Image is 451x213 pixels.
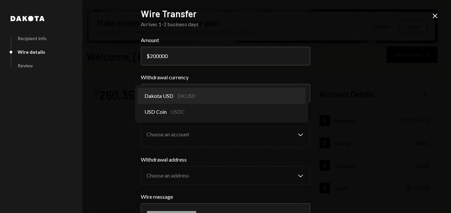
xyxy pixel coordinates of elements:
[146,53,150,59] div: $
[141,156,310,164] label: Withdrawal address
[144,108,167,116] span: USD Coin
[141,193,310,201] label: Wire message
[18,35,46,41] div: Recipient info
[141,7,310,20] h2: Wire Transfer
[144,92,173,100] span: Dakota USD
[141,166,310,185] button: Withdrawal address
[141,47,310,65] input: 0.00
[141,73,310,81] label: Withdrawal currency
[18,63,33,68] div: Review
[141,20,310,28] div: Arrives 1-2 business days
[141,84,310,103] button: Withdrawal currency
[171,108,185,116] div: USDC
[141,36,310,44] label: Amount
[141,121,310,148] button: Withdrawal account
[18,49,45,55] div: Wire details
[177,92,196,100] div: DKUSD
